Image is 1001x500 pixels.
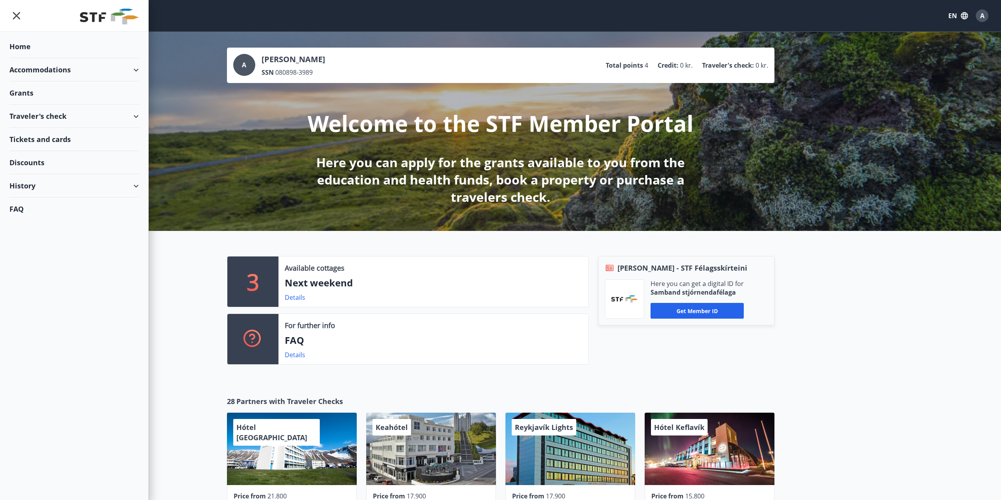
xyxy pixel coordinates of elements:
[9,151,139,174] div: Discounts
[515,423,573,432] span: Reykjavík Lights
[9,35,139,58] div: Home
[702,61,754,70] p: Traveler's check :
[236,396,343,406] span: Partners with Traveler Checks
[285,334,582,347] p: FAQ
[9,174,139,197] div: History
[285,276,582,290] p: Next weekend
[611,295,638,303] img: vjCaq2fThgY3EUYqSgpjEiBg6WP39ov69hlhuPVN.png
[651,279,744,288] p: Here you can get a digital ID for
[80,9,139,24] img: union_logo
[9,58,139,81] div: Accommodations
[242,61,246,69] span: A
[973,6,992,25] button: A
[285,351,305,359] a: Details
[945,9,971,23] button: EN
[293,154,708,206] p: Here you can apply for the grants available to you from the education and health funds, book a pr...
[9,81,139,105] div: Grants
[262,54,325,65] p: [PERSON_NAME]
[9,9,24,23] button: menu
[756,61,768,70] span: 0 kr.
[618,263,747,273] span: [PERSON_NAME] - STF Félagsskírteini
[9,128,139,151] div: Tickets and cards
[285,263,345,273] p: Available cottages
[9,105,139,128] div: Traveler's check
[654,423,704,432] span: Hótel Keflavík
[651,303,744,319] button: Get member ID
[285,320,335,330] p: For further info
[262,68,274,77] p: SSN
[980,11,984,20] span: A
[658,61,678,70] p: Credit :
[227,396,235,406] span: 28
[606,61,643,70] p: Total points
[247,267,259,297] p: 3
[680,61,693,70] span: 0 kr.
[645,61,648,70] span: 4
[308,108,693,138] p: Welcome to the STF Member Portal
[275,68,313,77] span: 080898-3989
[285,293,305,302] a: Details
[376,423,408,432] span: Keahótel
[236,423,307,442] span: Hótel [GEOGRAPHIC_DATA]
[9,197,139,220] div: FAQ
[651,288,744,297] p: Samband stjórnendafélaga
